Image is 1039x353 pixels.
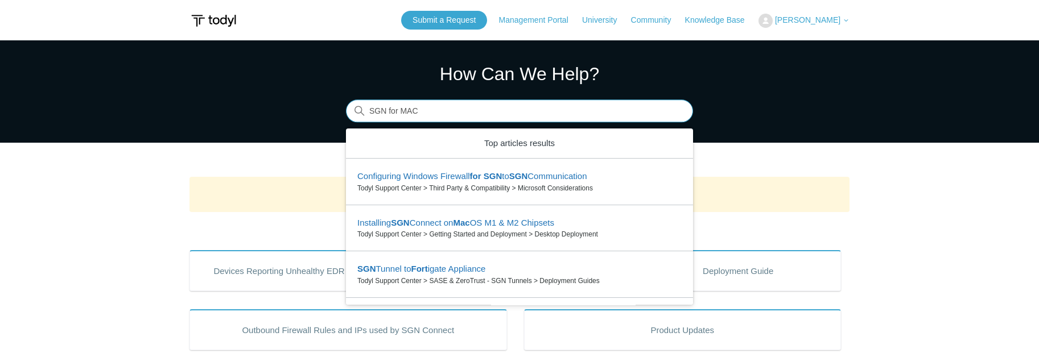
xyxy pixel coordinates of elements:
[453,218,469,227] em: Mac
[470,171,481,181] em: for
[189,309,507,350] a: Outbound Firewall Rules and IPs used by SGN Connect
[758,14,850,28] button: [PERSON_NAME]
[509,171,528,181] em: SGN
[357,276,682,286] zd-autocomplete-breadcrumbs-multibrand: Todyl Support Center > SASE & ZeroTrust - SGN Tunnels > Deployment Guides
[499,14,580,26] a: Management Portal
[411,264,428,273] em: Fort
[685,14,756,26] a: Knowledge Base
[631,14,683,26] a: Community
[484,171,502,181] em: SGN
[346,100,693,123] input: Search
[775,15,840,24] span: [PERSON_NAME]
[346,128,693,159] zd-autocomplete-header: Top articles results
[357,171,587,183] zd-autocomplete-title-multibrand: Suggested result 1 Configuring Windows Firewall for SGN to SGN Communication
[189,250,395,291] a: Devices Reporting Unhealthy EDR States
[357,264,376,273] em: SGN
[391,218,410,227] em: SGN
[635,250,841,291] a: Deployment Guide
[189,10,238,31] img: Todyl Support Center Help Center home page
[346,60,693,88] h1: How Can We Help?
[582,14,628,26] a: University
[401,11,487,30] a: Submit a Request
[357,183,682,193] zd-autocomplete-breadcrumbs-multibrand: Todyl Support Center > Third Party & Compatibility > Microsoft Considerations
[357,264,485,276] zd-autocomplete-title-multibrand: Suggested result 3 SGN Tunnel to Fortigate Appliance
[357,229,682,239] zd-autocomplete-breadcrumbs-multibrand: Todyl Support Center > Getting Started and Deployment > Desktop Deployment
[524,309,842,350] a: Product Updates
[357,218,554,230] zd-autocomplete-title-multibrand: Suggested result 2 Installing SGN Connect on Mac OS M1 & M2 Chipsets
[189,221,850,240] h2: Popular Articles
